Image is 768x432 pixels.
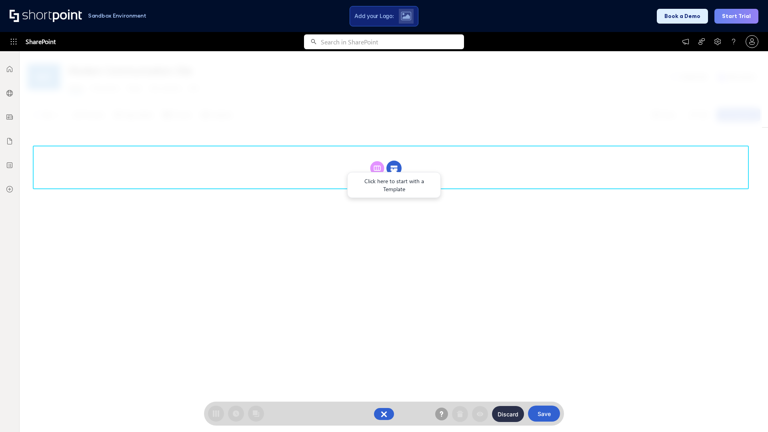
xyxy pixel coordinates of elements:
[26,32,56,51] span: SharePoint
[401,12,411,20] img: Upload logo
[624,339,768,432] iframe: Chat Widget
[321,34,464,49] input: Search in SharePoint
[492,406,524,422] button: Discard
[714,9,758,24] button: Start Trial
[528,406,560,422] button: Save
[88,14,146,18] h1: Sandbox Environment
[657,9,708,24] button: Book a Demo
[354,12,394,20] span: Add your Logo:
